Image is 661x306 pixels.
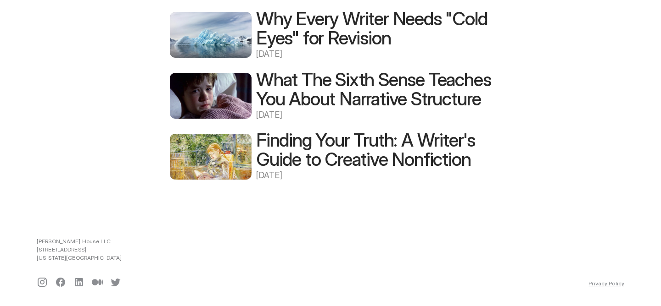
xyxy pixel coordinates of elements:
[256,70,491,109] h2: What The Sixth Sense Teaches You About Narrative Structure
[256,9,491,48] h2: Why Every Writer Needs "Cold Eyes" for Revision
[256,48,491,61] p: [DATE]
[256,169,491,182] p: [DATE]
[37,254,122,262] p: [US_STATE][GEOGRAPHIC_DATA]
[170,131,491,182] a: Finding Your Truth: A Writer's Guide to Creative Nonfiction[DATE]
[256,131,491,169] h2: Finding Your Truth: A Writer's Guide to Creative Nonfiction
[37,237,122,246] p: [PERSON_NAME] House LLC
[588,280,624,287] a: Privacy Policy
[170,9,491,61] a: Why Every Writer Needs "Cold Eyes" for Revision[DATE]
[256,109,491,122] p: [DATE]
[170,70,491,122] a: What The Sixth Sense Teaches You About Narrative Structure[DATE]
[37,246,122,254] p: [STREET_ADDRESS]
